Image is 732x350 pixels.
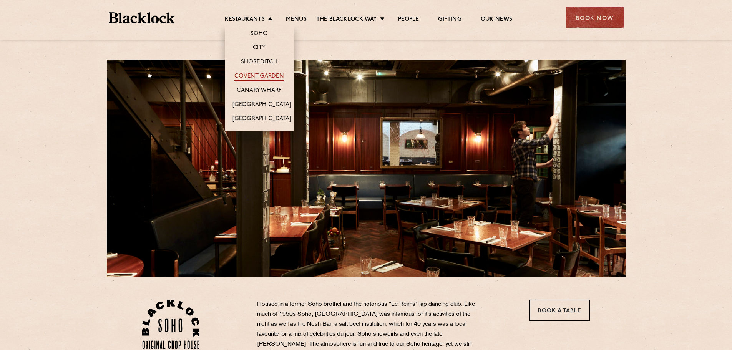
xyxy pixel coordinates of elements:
a: [GEOGRAPHIC_DATA] [232,101,291,109]
a: Menus [286,16,307,24]
a: Shoreditch [241,58,278,67]
a: Our News [481,16,513,24]
a: Restaurants [225,16,265,24]
a: Covent Garden [234,73,284,81]
a: People [398,16,419,24]
div: Book Now [566,7,624,28]
a: City [253,44,266,53]
img: BL_Textured_Logo-footer-cropped.svg [109,12,175,23]
a: [GEOGRAPHIC_DATA] [232,115,291,124]
a: Soho [251,30,268,38]
a: Book a Table [529,300,590,321]
a: Gifting [438,16,461,24]
a: The Blacklock Way [316,16,377,24]
a: Canary Wharf [237,87,282,95]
